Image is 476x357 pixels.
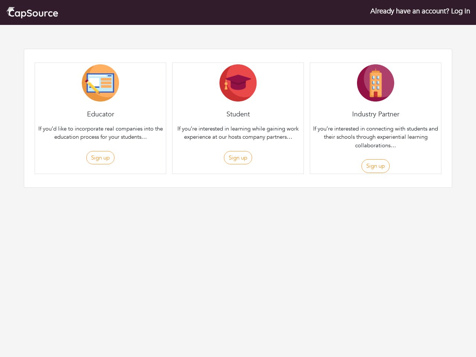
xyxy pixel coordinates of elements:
button: Sign up [361,159,390,173]
button: Sign up [86,151,115,165]
img: Company-Icon-7f8a26afd1715722aa5ae9dc11300c11ceeb4d32eda0db0d61c21d11b95ecac6.png [357,64,394,102]
button: Sign up [224,151,252,165]
h4: Student [173,110,303,119]
h4: Educator [35,110,166,119]
img: cap_logo.png [6,6,58,19]
img: Educator-Icon-31d5a1e457ca3f5474c6b92ab10a5d5101c9f8fbafba7b88091835f1a8db102f.png [82,64,119,102]
p: If you’re interested in connecting with students and their schools through experiential learning ... [312,125,440,150]
p: If you’d like to incorporate real companies into the education process for your students… [36,125,164,141]
a: Already have an account? Log in [370,6,470,16]
h4: Industry Partner [310,110,441,119]
p: If you’re interested in learning while gaining work experience at our hosts company partners… [174,125,302,141]
img: Student-Icon-6b6867cbad302adf8029cb3ecf392088beec6a544309a027beb5b4b4576828a8.png [219,64,257,102]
